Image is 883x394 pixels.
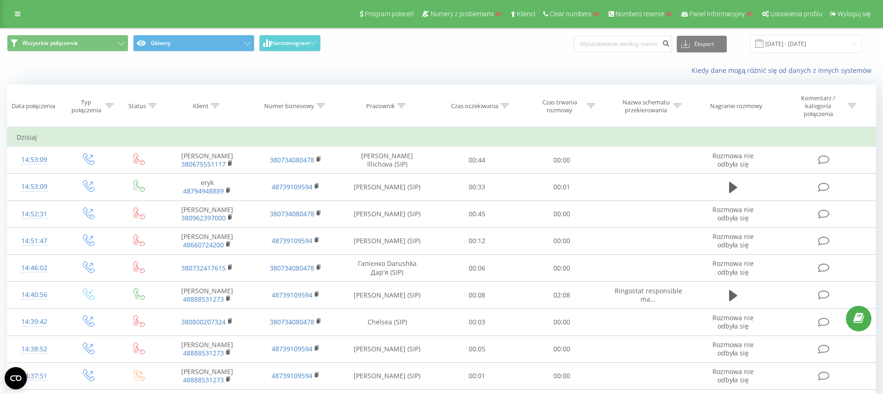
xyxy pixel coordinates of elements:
div: Nazwa schematu przekierowania [621,98,671,114]
span: Wyloguj się [838,10,870,18]
div: Pracownik [366,102,395,110]
a: 380800207324 [181,317,226,326]
td: [PERSON_NAME] (SIP) [340,336,435,362]
a: 48794948889 [183,187,224,195]
div: 14:52:31 [17,205,52,223]
a: 380732417615 [181,264,226,272]
a: 48739109594 [272,291,312,299]
span: Program poleceń [365,10,414,18]
span: Numery z problemami [431,10,494,18]
span: Ringostat responsible ma... [615,286,682,304]
a: 380675551117 [181,160,226,168]
td: [PERSON_NAME] (SIP) [340,282,435,309]
td: [PERSON_NAME] (SIP) [340,200,435,227]
span: Clear numbers [550,10,591,18]
span: Klienci [517,10,535,18]
span: Panel Informacyjny [689,10,745,18]
div: Komentarz / kategoria połączenia [791,94,845,118]
div: 14:46:02 [17,259,52,277]
td: [PERSON_NAME] (SIP) [340,174,435,200]
div: Status [128,102,146,110]
td: 00:00 [520,227,604,254]
div: 14:40:56 [17,286,52,304]
div: 14:37:51 [17,367,52,385]
td: 00:06 [435,255,520,282]
button: Główny [133,35,254,52]
td: [PERSON_NAME] [163,362,251,389]
td: [PERSON_NAME] [163,227,251,254]
td: Chelsea (SIP) [340,309,435,336]
span: Rozmowa nie odbyła się [712,205,754,222]
input: Wyszukiwanie według numeru [574,36,672,52]
td: [PERSON_NAME] [163,147,251,174]
div: Typ połączenia [70,98,102,114]
span: Rozmowa nie odbyła się [712,340,754,357]
a: 380734080478 [270,317,314,326]
td: 00:12 [435,227,520,254]
span: Numbers reserve [616,10,664,18]
td: 00:00 [520,362,604,389]
div: Numer biznesowy [264,102,314,110]
td: [PERSON_NAME] (SIP) [340,362,435,389]
span: Ustawienia profilu [770,10,822,18]
td: Dzisiaj [7,128,876,147]
span: Harmonogram [271,40,310,46]
td: [PERSON_NAME] [163,336,251,362]
td: 00:00 [520,309,604,336]
div: 14:51:47 [17,232,52,250]
a: 48739109594 [272,344,312,353]
td: 00:01 [520,174,604,200]
td: eryk [163,174,251,200]
a: 380734080478 [270,264,314,272]
a: Kiedy dane mogą różnić się od danych z innych systemów [692,66,876,75]
a: 48739109594 [272,371,312,380]
div: 14:53:09 [17,151,52,169]
a: 48739109594 [272,236,312,245]
button: Open CMP widget [5,367,27,389]
td: 00:44 [435,147,520,174]
span: Rozmowa nie odbyła się [712,232,754,249]
span: Rozmowa nie odbyła się [712,367,754,384]
span: Rozmowa nie odbyła się [712,313,754,330]
td: [PERSON_NAME] [163,200,251,227]
td: [PERSON_NAME] Illichova (SIP) [340,147,435,174]
td: Гапієнко Darushka Дар'я (SIP) [340,255,435,282]
a: 48888531273 [183,295,224,304]
div: 14:38:52 [17,340,52,358]
span: Rozmowa nie odbyła się [712,151,754,168]
td: [PERSON_NAME] [163,282,251,309]
td: 00:05 [435,336,520,362]
div: Data połączenia [12,102,55,110]
button: Wszystkie połączenia [7,35,128,52]
div: Nagranie rozmowy [710,102,762,110]
td: 00:00 [520,200,604,227]
a: 48888531273 [183,349,224,357]
button: Eksport [677,36,727,52]
td: 00:08 [435,282,520,309]
td: 00:00 [520,336,604,362]
a: 380962397000 [181,213,226,222]
span: Rozmowa nie odbyła się [712,259,754,276]
div: Czas trwania rozmowy [535,98,584,114]
span: Wszystkie połączenia [22,39,78,47]
td: 00:01 [435,362,520,389]
td: 00:45 [435,200,520,227]
a: 380734080478 [270,209,314,218]
td: 02:08 [520,282,604,309]
div: 14:53:09 [17,178,52,196]
div: Czas oczekiwania [451,102,498,110]
td: 00:00 [520,255,604,282]
td: 00:33 [435,174,520,200]
td: 00:00 [520,147,604,174]
button: Harmonogram [259,35,321,52]
div: Klient [193,102,209,110]
div: 14:39:42 [17,313,52,331]
a: 48739109594 [272,182,312,191]
a: 380734080478 [270,155,314,164]
td: 00:03 [435,309,520,336]
a: 48660724200 [183,240,224,249]
a: 48888531273 [183,375,224,384]
td: [PERSON_NAME] (SIP) [340,227,435,254]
